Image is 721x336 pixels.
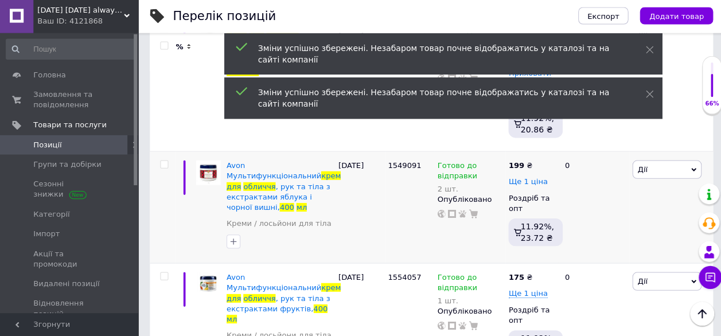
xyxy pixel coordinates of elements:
span: обличчя [242,294,274,303]
span: 1549091 [386,162,419,170]
button: Наверх [687,302,711,326]
div: Роздріб та опт [506,305,552,326]
span: Avon Мультифункціональний [225,162,319,181]
span: Групи та добірки [33,160,101,170]
div: Зміни успішно збережені. Незабаром товар почне відображатись у каталозі та на сайті компанії [257,88,614,111]
input: Пошук [6,40,135,61]
span: Додати товар [646,13,700,22]
span: % [175,43,182,53]
span: Дії [634,277,644,286]
span: Головна [33,71,65,81]
span: Категорії [33,210,69,220]
span: Товари та послуги [33,121,106,131]
span: Ще 1 ціна [506,289,545,298]
b: 199 [506,162,521,170]
span: Акції та промокоди [33,249,106,269]
span: , рук та тіла з екстрактами яблука і чорної вишні, [225,183,329,212]
button: Додати товар [637,9,710,26]
div: Опубліковано [435,195,501,205]
span: , рук та тіла з екстрактами фруктів, [225,294,329,313]
span: Ще 1 ціна [506,178,545,187]
div: 1 шт. [435,296,501,305]
span: Avon Мультифункціональний [225,273,319,292]
span: Замовлення та повідомлення [33,91,106,111]
div: Опубліковано [435,306,501,317]
span: мл [225,315,236,323]
a: Avon Мультифункціональнийкремдляобличчя, рук та тіла з екстрактами яблука і чорної вишні,400мл [225,162,339,212]
span: Видалені позиції [33,279,99,289]
span: Дії [634,166,644,174]
span: для [225,183,240,192]
span: Позиції [33,140,61,151]
span: Сезонні знижки [33,179,106,200]
button: Чат з покупцем [695,266,718,289]
span: 11.92%, 20.86 ₴ [518,115,551,135]
img: Avon Мультифункциональный крем для лица, рук и тела с экстрактами яблока и черной вишни, 400 мл [195,161,220,186]
a: Креми / лосьйони для тіла [225,219,330,229]
div: Перелік позицій [172,11,275,24]
span: крем [319,283,339,292]
span: мл [295,204,305,212]
a: Avon Мультифункціональнийкремдляобличчя, рук та тіла з екстрактами фруктів,400мл [225,273,339,323]
div: [DATE] [334,153,383,264]
span: для [225,294,240,303]
div: 0 [555,153,626,264]
span: Готово до відправки [435,273,475,295]
span: обличчя [242,183,274,192]
span: 400 [278,204,293,212]
span: крем [319,172,339,181]
span: Імпорт [33,229,60,240]
div: 66% [699,101,718,109]
span: Відновлення позицій [33,298,106,319]
div: ₴ [506,272,529,283]
span: Today tomorrow always Avon [37,7,123,17]
div: Ваш ID: 4121868 [37,17,138,28]
div: ₴ [506,161,529,171]
button: Експорт [575,9,626,26]
span: 11.92%, 23.72 ₴ [518,222,551,243]
span: 400 [312,304,326,313]
div: Зміни успішно збережені. Незабаром товар почне відображатись у каталозі та на сайті компанії [257,44,614,67]
span: Експорт [584,13,617,22]
span: 1554057 [386,273,419,282]
div: 2 шт. [435,185,501,194]
img: Avon Мультифункциональный крем для лица, рук и тела с экстрактами фруктов, 400 мл [195,272,220,295]
b: 175 [506,273,521,282]
div: Роздріб та опт [506,194,552,214]
span: Готово до відправки [435,162,475,184]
